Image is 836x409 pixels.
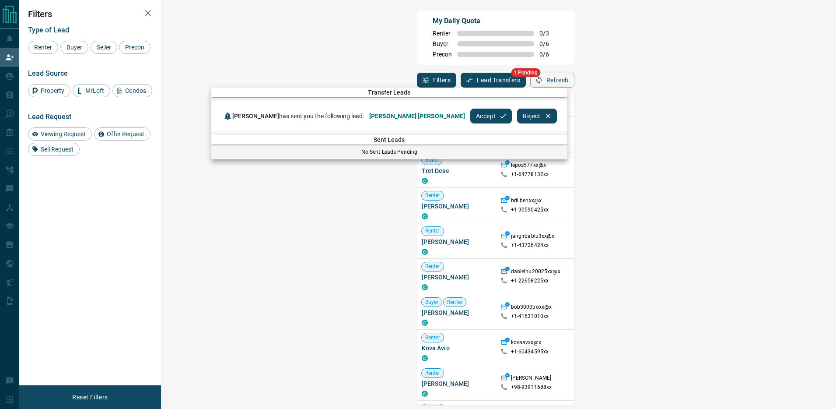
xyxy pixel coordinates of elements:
[369,113,465,120] span: [PERSON_NAME] [PERSON_NAME]
[232,113,364,120] span: has sent you the following lead:
[211,89,567,96] span: Transfer Leads
[470,109,512,123] button: Accept
[211,136,567,143] span: Sent Leads
[517,109,556,123] button: Reject
[211,148,567,156] p: No Sent Leads Pending
[232,113,279,120] span: [PERSON_NAME]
